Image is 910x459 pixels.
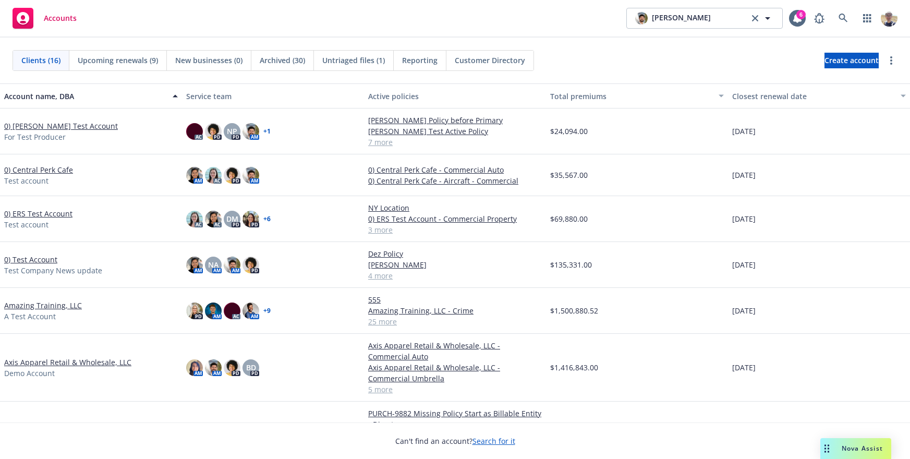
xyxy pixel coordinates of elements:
[263,128,271,135] a: + 1
[842,444,883,453] span: Nova Assist
[796,10,806,19] div: 6
[368,408,542,430] a: PURCH-9882 Missing Policy Start as Billable Entity - Direct
[368,137,542,148] a: 7 more
[4,208,72,219] a: 0) ERS Test Account
[732,170,756,180] span: [DATE]
[78,55,158,66] span: Upcoming renewals (9)
[368,213,542,224] a: 0) ERS Test Account - Commercial Property
[368,294,542,305] a: 555
[732,259,756,270] span: [DATE]
[4,311,56,322] span: A Test Account
[368,115,542,126] a: [PERSON_NAME] Policy before Primary
[186,257,203,273] img: photo
[732,362,756,373] span: [DATE]
[809,8,830,29] a: Report a Bug
[205,303,222,319] img: photo
[4,175,48,186] span: Test account
[550,170,588,180] span: $35,567.00
[368,259,542,270] a: [PERSON_NAME]
[368,305,542,316] a: Amazing Training, LLC - Crime
[732,305,756,316] span: [DATE]
[368,224,542,235] a: 3 more
[186,123,203,140] img: photo
[4,120,118,131] a: 0) [PERSON_NAME] Test Account
[242,211,259,227] img: photo
[205,123,222,140] img: photo
[728,83,910,108] button: Closest renewal date
[186,91,360,102] div: Service team
[263,308,271,314] a: + 9
[263,216,271,222] a: + 6
[368,340,542,362] a: Axis Apparel Retail & Wholesale, LLC - Commercial Auto
[205,167,222,184] img: photo
[208,259,219,270] span: NA
[205,359,222,376] img: photo
[4,300,82,311] a: Amazing Training, LLC
[242,303,259,319] img: photo
[546,83,728,108] button: Total premiums
[550,91,712,102] div: Total premiums
[820,438,833,459] div: Drag to move
[242,123,259,140] img: photo
[21,55,60,66] span: Clients (16)
[368,202,542,213] a: NY Location
[368,126,542,137] a: [PERSON_NAME] Test Active Policy
[224,257,240,273] img: photo
[550,213,588,224] span: $69,880.00
[732,213,756,224] span: [DATE]
[368,175,542,186] a: 0) Central Perk Cafe - Aircraft - Commercial
[395,436,515,446] span: Can't find an account?
[368,248,542,259] a: Dez Policy
[368,164,542,175] a: 0) Central Perk Cafe - Commercial Auto
[824,53,879,68] a: Create account
[402,55,438,66] span: Reporting
[242,167,259,184] img: photo
[626,8,783,29] button: photo[PERSON_NAME]clear selection
[4,219,48,230] span: Test account
[260,55,305,66] span: Archived (30)
[4,265,102,276] span: Test Company News update
[226,213,238,224] span: DM
[4,368,55,379] span: Demo Account
[635,12,648,25] img: photo
[857,8,878,29] a: Switch app
[368,91,542,102] div: Active policies
[732,126,756,137] span: [DATE]
[224,167,240,184] img: photo
[175,55,242,66] span: New businesses (0)
[550,126,588,137] span: $24,094.00
[364,83,546,108] button: Active policies
[749,12,761,25] a: clear selection
[224,303,240,319] img: photo
[186,359,203,376] img: photo
[8,4,81,33] a: Accounts
[881,10,897,27] img: photo
[4,254,57,265] a: 0) Test Account
[833,8,854,29] a: Search
[732,91,894,102] div: Closest renewal date
[322,55,385,66] span: Untriaged files (1)
[4,164,73,175] a: 0) Central Perk Cafe
[368,362,542,384] a: Axis Apparel Retail & Wholesale, LLC - Commercial Umbrella
[652,12,711,25] span: [PERSON_NAME]
[186,211,203,227] img: photo
[205,211,222,227] img: photo
[224,359,240,376] img: photo
[824,51,879,70] span: Create account
[186,303,203,319] img: photo
[820,438,891,459] button: Nova Assist
[368,316,542,327] a: 25 more
[182,83,364,108] button: Service team
[368,270,542,281] a: 4 more
[368,384,542,395] a: 5 more
[242,257,259,273] img: photo
[246,362,256,373] span: BD
[4,91,166,102] div: Account name, DBA
[550,259,592,270] span: $135,331.00
[455,55,525,66] span: Customer Directory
